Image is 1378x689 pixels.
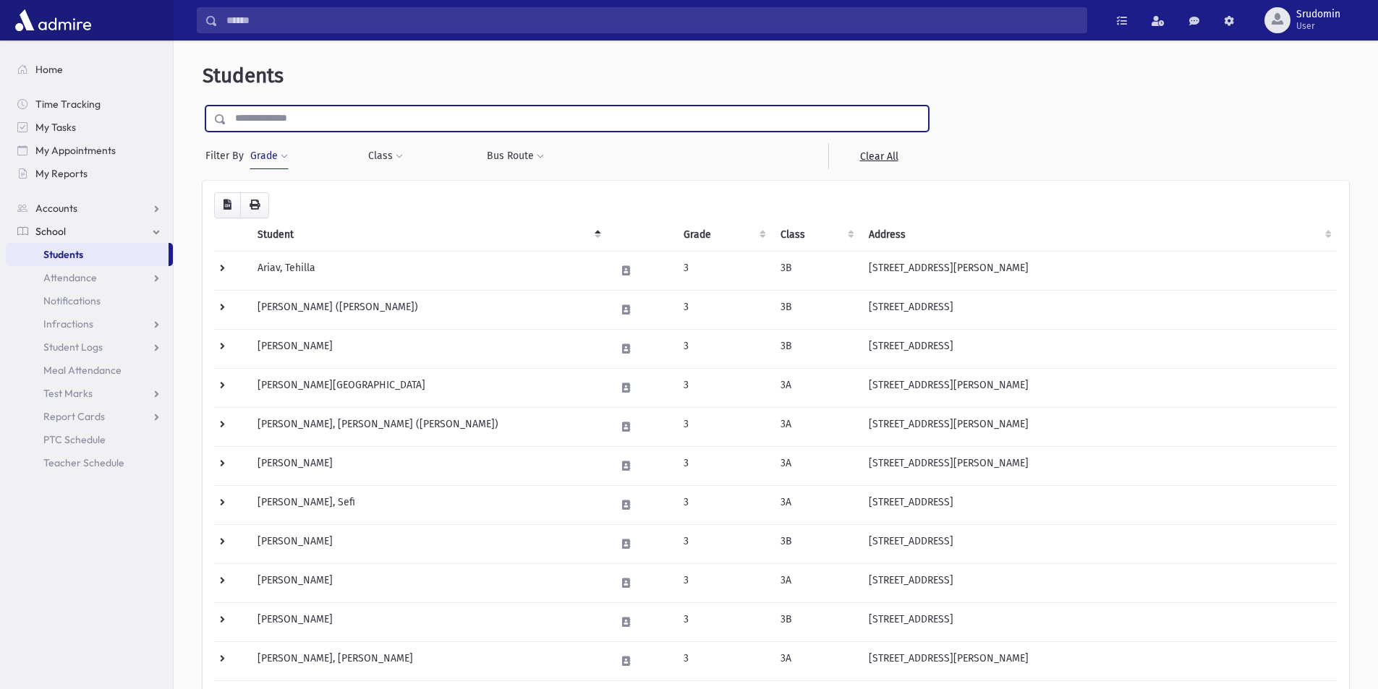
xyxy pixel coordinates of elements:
span: Filter By [205,148,250,163]
span: Srudomin [1296,9,1340,20]
a: Teacher Schedule [6,451,173,474]
button: Print [240,192,269,218]
td: 3 [675,407,772,446]
a: Home [6,58,173,81]
td: 3 [675,329,772,368]
td: [PERSON_NAME] [249,602,607,641]
span: Meal Attendance [43,364,122,377]
span: Attendance [43,271,97,284]
td: [PERSON_NAME], Sefi [249,485,607,524]
td: [STREET_ADDRESS] [860,329,1337,368]
span: School [35,225,66,238]
span: User [1296,20,1340,32]
td: [STREET_ADDRESS][PERSON_NAME] [860,251,1337,290]
span: Students [43,248,83,261]
span: Students [203,64,284,87]
td: 3B [772,524,860,563]
td: 3B [772,602,860,641]
a: Clear All [828,143,929,169]
td: [PERSON_NAME], [PERSON_NAME] [249,641,607,680]
span: Report Cards [43,410,105,423]
a: My Tasks [6,116,173,139]
a: Time Tracking [6,93,173,116]
th: Grade: activate to sort column ascending [675,218,772,252]
span: Home [35,63,63,76]
button: Class [367,143,404,169]
th: Class: activate to sort column ascending [772,218,860,252]
span: Accounts [35,202,77,215]
a: Students [6,243,169,266]
span: My Tasks [35,121,76,134]
a: PTC Schedule [6,428,173,451]
td: 3A [772,641,860,680]
td: [PERSON_NAME] [249,329,607,368]
a: Report Cards [6,405,173,428]
td: [STREET_ADDRESS][PERSON_NAME] [860,407,1337,446]
td: [STREET_ADDRESS][PERSON_NAME] [860,368,1337,407]
button: Grade [250,143,289,169]
span: Time Tracking [35,98,101,111]
td: 3A [772,485,860,524]
td: [STREET_ADDRESS] [860,602,1337,641]
td: [STREET_ADDRESS] [860,485,1337,524]
td: 3 [675,485,772,524]
img: AdmirePro [12,6,95,35]
td: [PERSON_NAME] [249,563,607,602]
span: Test Marks [43,387,93,400]
span: PTC Schedule [43,433,106,446]
td: [STREET_ADDRESS][PERSON_NAME] [860,446,1337,485]
td: 3 [675,524,772,563]
td: [STREET_ADDRESS] [860,524,1337,563]
span: My Appointments [35,144,116,157]
span: My Reports [35,167,88,180]
td: [STREET_ADDRESS] [860,563,1337,602]
td: 3 [675,251,772,290]
a: Meal Attendance [6,359,173,382]
td: 3 [675,563,772,602]
td: 3B [772,290,860,329]
td: 3B [772,329,860,368]
td: [PERSON_NAME][GEOGRAPHIC_DATA] [249,368,607,407]
a: Notifications [6,289,173,312]
a: Student Logs [6,335,173,359]
td: [PERSON_NAME], [PERSON_NAME] ([PERSON_NAME]) [249,407,607,446]
td: 3B [772,251,860,290]
td: [PERSON_NAME] ([PERSON_NAME]) [249,290,607,329]
td: [PERSON_NAME] [249,524,607,563]
td: 3 [675,641,772,680]
td: [STREET_ADDRESS] [860,290,1337,329]
th: Student: activate to sort column descending [249,218,607,252]
button: Bus Route [486,143,545,169]
span: Teacher Schedule [43,456,124,469]
a: Attendance [6,266,173,289]
th: Address: activate to sort column ascending [860,218,1337,252]
span: Notifications [43,294,101,307]
td: 3A [772,368,860,407]
a: School [6,220,173,243]
td: 3 [675,368,772,407]
a: My Reports [6,162,173,185]
span: Student Logs [43,341,103,354]
td: 3 [675,446,772,485]
td: 3 [675,290,772,329]
input: Search [218,7,1086,33]
td: Ariav, Tehilla [249,251,607,290]
td: [STREET_ADDRESS][PERSON_NAME] [860,641,1337,680]
a: Infractions [6,312,173,335]
td: [PERSON_NAME] [249,446,607,485]
td: 3A [772,446,860,485]
a: Accounts [6,197,173,220]
td: 3A [772,563,860,602]
a: Test Marks [6,382,173,405]
button: CSV [214,192,241,218]
td: 3 [675,602,772,641]
span: Infractions [43,317,93,330]
td: 3A [772,407,860,446]
a: My Appointments [6,139,173,162]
